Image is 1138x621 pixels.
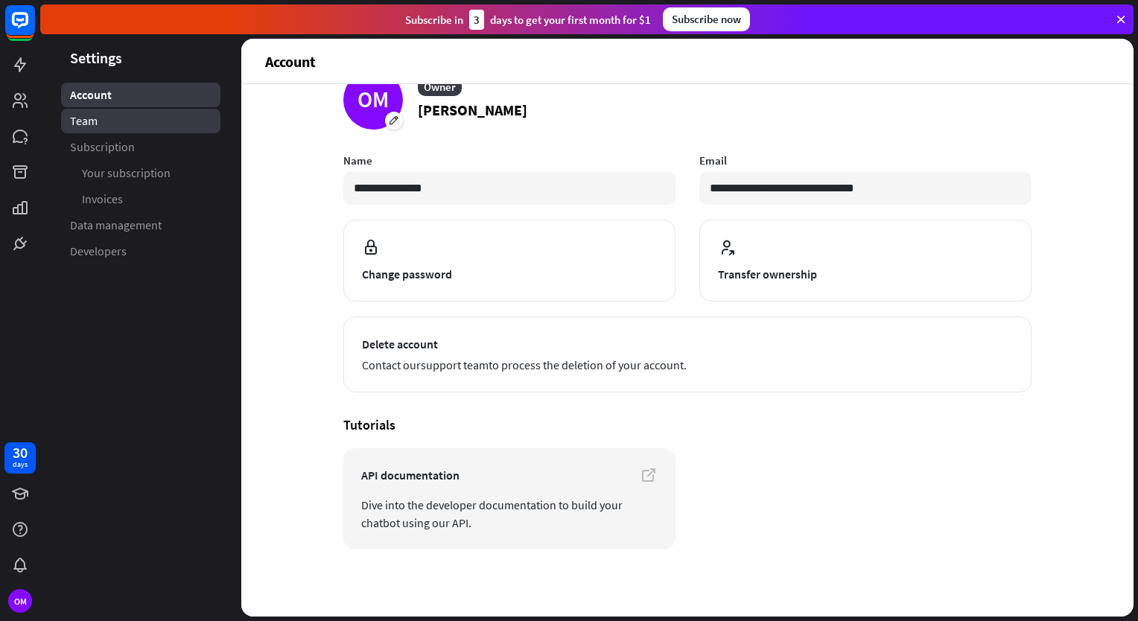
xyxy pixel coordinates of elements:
[421,357,489,372] a: support team
[70,87,112,103] span: Account
[343,416,1031,433] h4: Tutorials
[13,459,28,470] div: days
[362,265,657,283] span: Change password
[343,220,676,302] button: Change password
[343,448,676,550] a: API documentation Dive into the developer documentation to build your chatbot using our API.
[663,7,750,31] div: Subscribe now
[343,316,1031,392] button: Delete account Contact oursupport teamto process the deletion of your account.
[362,335,1013,353] span: Delete account
[418,99,527,121] p: [PERSON_NAME]
[70,139,135,155] span: Subscription
[405,10,651,30] div: Subscribe in days to get your first month for $1
[82,191,123,207] span: Invoices
[61,239,220,264] a: Developers
[362,356,1013,374] span: Contact our to process the deletion of your account.
[61,187,220,211] a: Invoices
[4,442,36,474] a: 30 days
[82,165,171,181] span: Your subscription
[699,220,1031,302] button: Transfer ownership
[361,496,658,532] span: Dive into the developer documentation to build your chatbot using our API.
[469,10,484,30] div: 3
[343,153,676,168] label: Name
[718,265,1013,283] span: Transfer ownership
[343,70,403,130] div: OM
[241,39,1134,83] header: Account
[61,135,220,159] a: Subscription
[8,589,32,613] div: OM
[70,113,98,129] span: Team
[418,78,462,96] div: Owner
[361,466,658,484] span: API documentation
[61,213,220,238] a: Data management
[61,109,220,133] a: Team
[40,48,241,68] header: Settings
[70,243,127,259] span: Developers
[699,153,1031,168] label: Email
[12,6,57,51] button: Open LiveChat chat widget
[70,217,162,233] span: Data management
[13,446,28,459] div: 30
[61,161,220,185] a: Your subscription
